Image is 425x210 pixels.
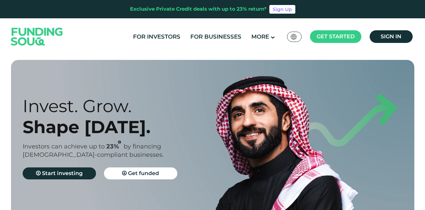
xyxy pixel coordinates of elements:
[104,167,177,179] a: Get funded
[118,140,121,144] i: 23% IRR (expected) ~ 15% Net yield (expected)
[317,33,355,40] span: Get started
[42,170,83,176] span: Start investing
[251,33,269,40] span: More
[131,31,182,42] a: For Investors
[269,5,295,14] a: Sign Up
[189,31,243,42] a: For Businesses
[23,143,105,150] span: Investors can achieve up to
[23,167,96,179] a: Start investing
[23,96,224,116] div: Invest. Grow.
[23,116,224,137] div: Shape [DATE].
[381,33,401,40] span: Sign in
[4,20,70,54] img: Logo
[128,170,159,176] span: Get funded
[130,5,267,13] div: Exclusive Private Credit deals with up to 23% return*
[370,30,413,43] a: Sign in
[23,143,164,158] span: by financing [DEMOGRAPHIC_DATA]-compliant businesses.
[106,143,124,150] span: 23%
[291,34,297,40] img: SA Flag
